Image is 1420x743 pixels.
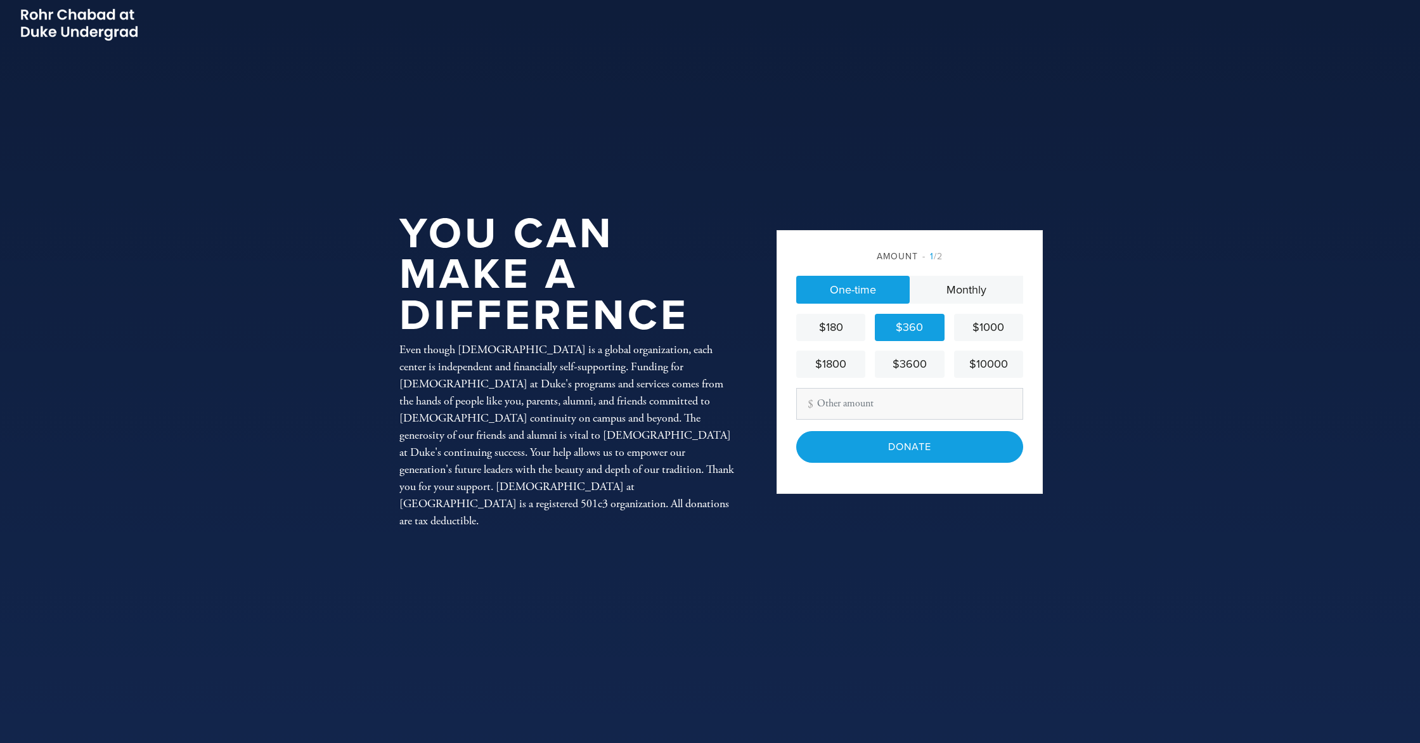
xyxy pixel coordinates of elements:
div: $10000 [959,356,1018,373]
div: $1000 [959,319,1018,336]
img: Picture2_0.png [19,6,139,42]
input: Donate [796,431,1023,463]
input: Other amount [796,388,1023,420]
div: Even though [DEMOGRAPHIC_DATA] is a global organization, each center is independent and financial... [399,341,735,529]
span: 1 [930,251,934,262]
div: $1800 [801,356,860,373]
a: $1000 [954,314,1023,341]
a: $3600 [875,351,944,378]
div: Amount [796,250,1023,263]
div: $180 [801,319,860,336]
a: $10000 [954,351,1023,378]
div: $360 [880,319,939,336]
a: One-time [796,276,910,304]
a: $360 [875,314,944,341]
span: /2 [922,251,943,262]
a: Monthly [910,276,1023,304]
a: $1800 [796,351,865,378]
div: $3600 [880,356,939,373]
h1: You Can Make a Difference [399,214,735,337]
a: $180 [796,314,865,341]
